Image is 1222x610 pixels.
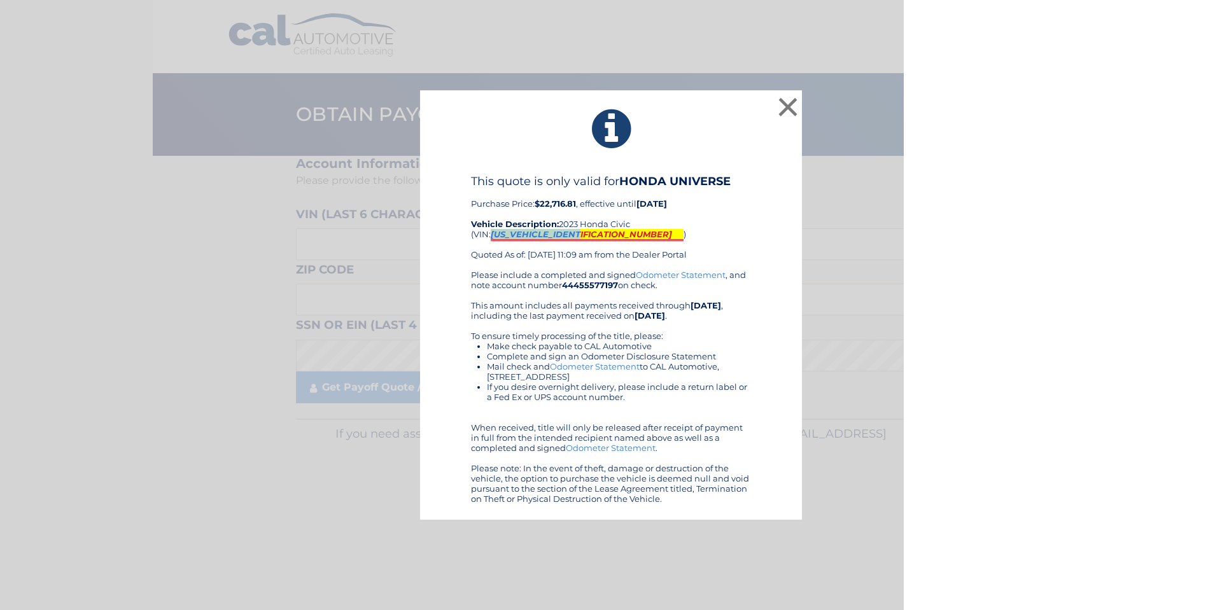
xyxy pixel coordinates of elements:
[471,219,559,229] strong: Vehicle Description:
[487,351,751,361] li: Complete and sign an Odometer Disclosure Statement
[487,382,751,402] li: If you desire overnight delivery, please include a return label or a Fed Ex or UPS account number.
[471,174,751,270] div: Purchase Price: , effective until 2023 Honda Civic (VIN: ) Quoted As of: [DATE] 11:09 am from the...
[550,361,640,371] a: Odometer Statement
[487,341,751,351] li: Make check payable to CAL Automotive
[636,198,667,209] b: [DATE]
[535,198,576,209] b: $22,716.81
[471,270,751,504] div: Please include a completed and signed , and note account number on check. This amount includes al...
[562,280,618,290] b: 44455577197
[487,361,751,382] li: Mail check and to CAL Automotive, [STREET_ADDRESS]
[619,174,731,188] b: HONDA UNIVERSE
[491,229,684,241] mark: [US_VEHICLE_IDENTIFICATION_NUMBER]
[566,443,656,453] a: Odometer Statement
[635,310,665,321] b: [DATE]
[636,270,726,280] a: Odometer Statement
[775,94,801,120] button: ×
[691,300,721,310] b: [DATE]
[471,174,751,188] h4: This quote is only valid for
